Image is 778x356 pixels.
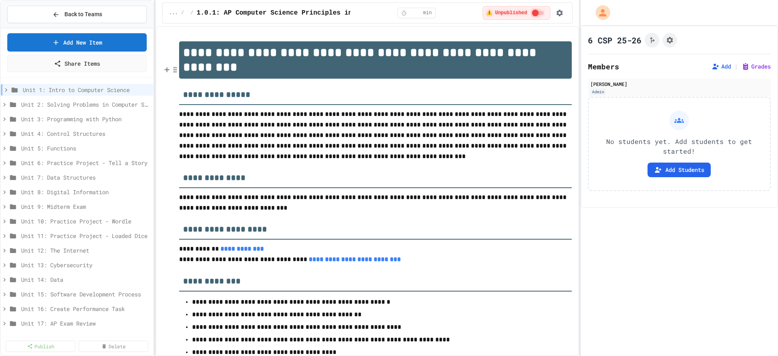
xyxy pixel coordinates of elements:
[21,202,150,211] span: Unit 9: Midterm Exam
[482,6,550,20] div: ⚠️ Students cannot see this content! Click the toggle to publish it and make it visible to your c...
[595,137,763,156] p: No students yet. Add students to get started!
[21,246,150,255] span: Unit 12: The Internet
[734,62,738,71] span: |
[21,100,150,109] span: Unit 2: Solving Problems in Computer Science
[7,33,147,51] a: Add New Item
[21,275,150,284] span: Unit 14: Data
[7,6,147,23] button: Back to Teams
[21,290,150,298] span: Unit 15: Software Development Process
[21,173,150,182] span: Unit 7: Data Structures
[744,324,770,348] iframe: chat widget
[587,3,612,22] div: My Account
[21,115,150,123] span: Unit 3: Programming with Python
[21,217,150,225] span: Unit 10: Practice Project - Wordle
[742,62,771,71] button: Grades
[21,261,150,269] span: Unit 13: Cybersecurity
[648,163,711,177] button: Add Students
[181,10,184,16] span: /
[590,88,606,95] div: Admin
[21,319,150,328] span: Unit 17: AP Exam Review
[21,232,150,240] span: Unit 11: Practice Project - Loaded Dice
[645,33,659,47] button: Click to see fork details
[6,341,75,352] a: Publish
[486,10,527,16] span: ⚠️ Unpublished
[423,10,432,16] span: min
[588,34,641,46] h1: 6 CSP 25-26
[169,10,178,16] span: ...
[590,80,768,88] div: [PERSON_NAME]
[197,8,442,18] span: 1.0.1: AP Computer Science Principles in Python Course Syllabus
[21,159,150,167] span: Unit 6: Practice Project - Tell a Story
[21,129,150,138] span: Unit 4: Control Structures
[712,62,731,71] button: Add
[64,10,102,19] span: Back to Teams
[711,288,770,323] iframe: chat widget
[7,55,147,72] a: Share Items
[588,61,619,72] h2: Members
[663,33,677,47] button: Assignment Settings
[21,188,150,196] span: Unit 8: Digital Information
[21,305,150,313] span: Unit 16: Create Performance Task
[190,10,193,16] span: /
[23,86,150,94] span: Unit 1: Intro to Computer Science
[79,341,148,352] a: Delete
[21,144,150,152] span: Unit 5: Functions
